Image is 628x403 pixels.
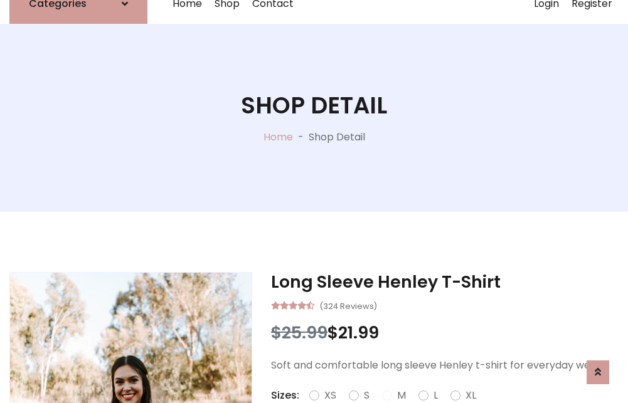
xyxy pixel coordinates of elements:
label: XS [324,388,336,403]
p: Soft and comfortable long sleeve Henley t-shirt for everyday wear. [271,358,619,373]
h3: $ [271,323,619,343]
a: Home [263,130,293,144]
p: Shop Detail [309,130,365,145]
span: $25.99 [271,321,327,344]
p: - [293,130,309,145]
label: L [434,388,438,403]
p: Sizes: [271,388,299,403]
label: M [397,388,406,403]
h1: Shop Detail [241,92,387,119]
small: (324 Reviews) [319,298,377,313]
label: S [364,388,370,403]
span: 21.99 [338,321,379,344]
h3: Long Sleeve Henley T-Shirt [271,272,619,292]
label: XL [466,388,476,403]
